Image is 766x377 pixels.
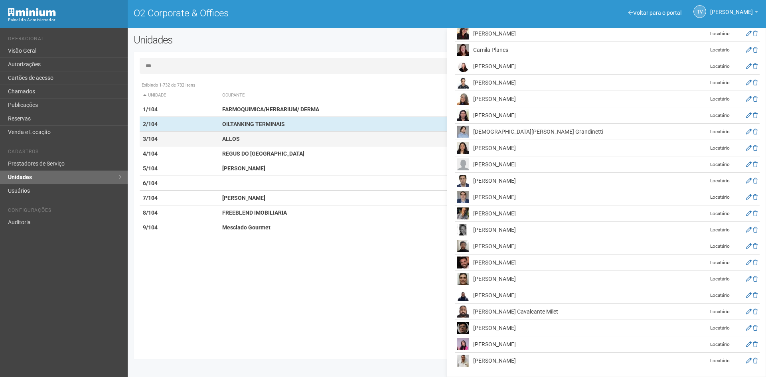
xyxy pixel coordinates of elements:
td: [PERSON_NAME] [471,75,641,91]
strong: FREEBLEND IMOBILIARIA [222,209,287,216]
a: Excluir membro [753,63,758,69]
a: Excluir membro [753,341,758,347]
img: user.png [457,28,469,39]
td: [PERSON_NAME] [471,58,641,75]
img: user.png [457,44,469,56]
li: Operacional [8,36,122,44]
a: Editar membro [746,292,752,298]
td: [PERSON_NAME] [471,156,641,173]
td: Locatário [700,189,740,205]
img: Minium [8,8,56,16]
td: Locatário [700,107,740,124]
a: Excluir membro [753,30,758,37]
img: user.png [457,191,469,203]
td: Locatário [700,222,740,238]
a: Excluir membro [753,194,758,200]
td: Camila Planes [471,42,641,58]
td: Locatário [700,42,740,58]
td: [PERSON_NAME] [471,140,641,156]
a: Editar membro [746,96,752,102]
td: Locatário [700,271,740,287]
a: Editar membro [746,145,752,151]
a: Excluir membro [753,79,758,86]
img: user.png [457,273,469,285]
td: [DEMOGRAPHIC_DATA][PERSON_NAME] Grandinetti [471,124,641,140]
a: Excluir membro [753,96,758,102]
h2: Unidades [134,34,388,46]
a: Excluir membro [753,259,758,266]
td: [PERSON_NAME] [471,107,641,124]
div: Exibindo 1-732 de 732 itens [140,82,755,89]
td: [PERSON_NAME] [471,222,641,238]
td: Locatário [700,353,740,369]
img: user.png [457,322,469,334]
a: Editar membro [746,243,752,249]
img: user.png [457,109,469,121]
img: user.png [457,224,469,236]
a: Excluir membro [753,276,758,282]
img: user.png [457,77,469,89]
a: Editar membro [746,128,752,135]
td: Locatário [700,26,740,42]
td: [PERSON_NAME] [471,238,641,255]
strong: 6/104 [143,180,158,186]
a: Editar membro [746,308,752,315]
td: Locatário [700,304,740,320]
td: [PERSON_NAME] [471,91,641,107]
li: Configurações [8,207,122,216]
td: Locatário [700,255,740,271]
td: Locatário [700,287,740,304]
img: user.png [457,175,469,187]
a: Editar membro [746,30,752,37]
a: [PERSON_NAME] [710,10,758,16]
a: Editar membro [746,357,752,364]
a: Editar membro [746,276,752,282]
td: Locatário [700,75,740,91]
img: user.png [457,207,469,219]
strong: 9/104 [143,224,158,231]
strong: [PERSON_NAME] [222,195,265,201]
a: Editar membro [746,79,752,86]
img: user.png [457,93,469,105]
td: [PERSON_NAME] Cavalcante Milet [471,304,641,320]
strong: 1/104 [143,106,158,113]
a: Excluir membro [753,161,758,168]
a: Editar membro [746,47,752,53]
img: user.png [457,142,469,154]
img: user.png [457,126,469,138]
a: Editar membro [746,227,752,233]
a: Editar membro [746,341,752,347]
img: user.png [457,60,469,72]
strong: 8/104 [143,209,158,216]
strong: REGUS DO [GEOGRAPHIC_DATA] [222,150,304,157]
strong: ALLOS [222,136,240,142]
a: Excluir membro [753,210,758,217]
td: Locatário [700,91,740,107]
span: Thayane Vasconcelos Torres [710,1,753,15]
img: user.png [457,289,469,301]
td: Locatário [700,320,740,336]
li: Cadastros [8,149,122,157]
a: Excluir membro [753,243,758,249]
img: user.png [457,338,469,350]
a: Editar membro [746,325,752,331]
a: Excluir membro [753,292,758,298]
strong: 7/104 [143,195,158,201]
strong: 3/104 [143,136,158,142]
img: user.png [457,158,469,170]
td: Locatário [700,58,740,75]
td: [PERSON_NAME] [471,205,641,222]
td: Locatário [700,156,740,173]
a: Excluir membro [753,112,758,118]
td: [PERSON_NAME] [471,336,641,353]
td: [PERSON_NAME] [471,320,641,336]
a: Editar membro [746,210,752,217]
strong: 5/104 [143,165,158,172]
a: Excluir membro [753,47,758,53]
td: [PERSON_NAME] [471,353,641,369]
td: [PERSON_NAME] [471,173,641,189]
a: Editar membro [746,259,752,266]
strong: [PERSON_NAME] [222,165,265,172]
a: Editar membro [746,63,752,69]
td: [PERSON_NAME] [471,255,641,271]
